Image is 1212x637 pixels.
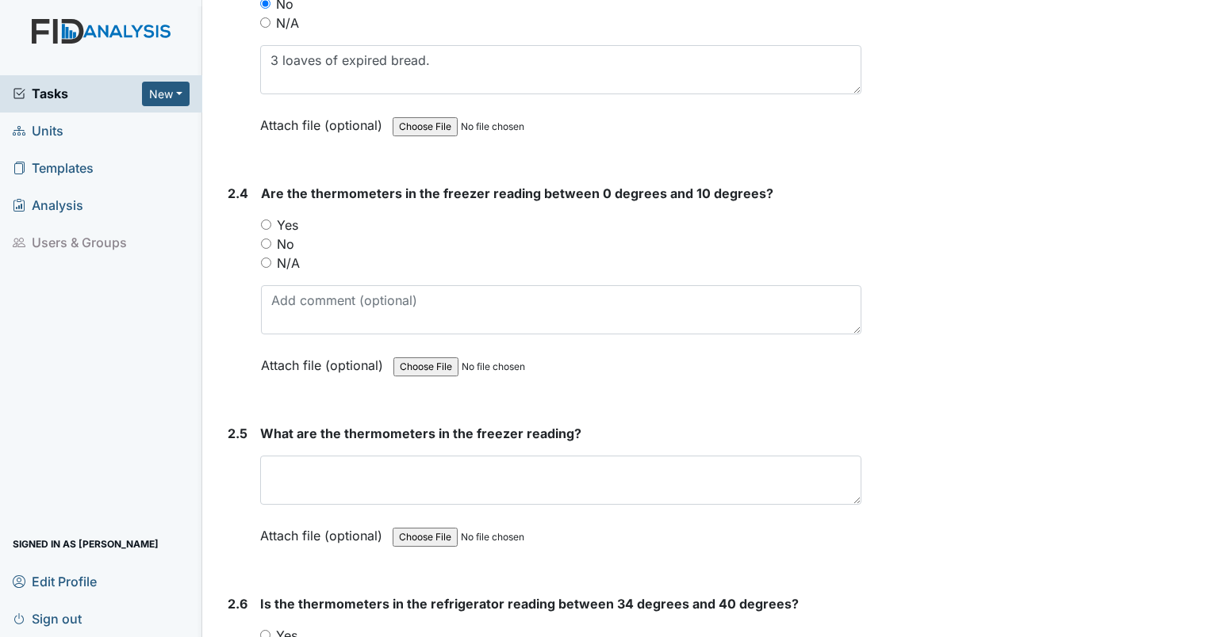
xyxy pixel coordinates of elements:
[13,156,94,181] span: Templates
[261,257,271,268] input: N/A
[142,82,190,106] button: New
[277,254,300,273] label: N/A
[228,424,247,443] label: 2.5
[261,238,271,249] input: No
[261,347,389,375] label: Attach file (optional)
[260,107,389,135] label: Attach file (optional)
[261,185,773,201] span: Are the thermometers in the freezer reading between 0 degrees and 10 degrees?
[260,596,799,612] span: Is the thermometers in the refrigerator reading between 34 degrees and 40 degrees?
[277,235,294,254] label: No
[13,606,82,631] span: Sign out
[13,119,63,143] span: Units
[260,517,389,545] label: Attach file (optional)
[13,193,83,218] span: Analysis
[260,17,270,28] input: N/A
[228,184,248,203] label: 2.4
[276,13,299,32] label: N/A
[261,219,271,230] input: Yes
[277,216,298,235] label: Yes
[13,84,142,103] a: Tasks
[13,532,159,556] span: Signed in as [PERSON_NAME]
[228,594,247,613] label: 2.6
[260,425,581,441] span: What are the thermometers in the freezer reading?
[13,569,97,593] span: Edit Profile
